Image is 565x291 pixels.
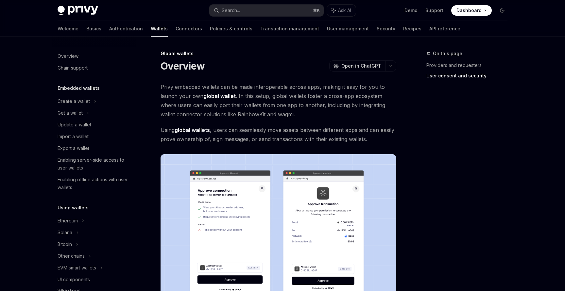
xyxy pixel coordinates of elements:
[313,8,320,13] span: ⌘ K
[52,50,136,62] a: Overview
[161,82,396,119] span: Privy embedded wallets can be made interoperable across apps, making it easy for you to launch yo...
[175,127,210,133] strong: global wallets
[429,21,460,37] a: API reference
[58,21,78,37] a: Welcome
[52,131,136,142] a: Import a wallet
[222,7,240,14] div: Search...
[338,7,351,14] span: Ask AI
[58,240,72,248] div: Bitcoin
[58,52,78,60] div: Overview
[58,121,91,129] div: Update a wallet
[52,274,136,285] a: UI components
[52,62,136,74] a: Chain support
[451,5,492,16] a: Dashboard
[377,21,395,37] a: Security
[52,174,136,193] a: Enabling offline actions with user wallets
[341,63,381,69] span: Open in ChatGPT
[58,217,78,225] div: Ethereum
[203,93,236,99] strong: global wallet
[161,125,396,144] span: Using , users can seamlessly move assets between different apps and can easily prove ownership of...
[58,84,100,92] h5: Embedded wallets
[209,5,324,16] button: Search...⌘K
[403,21,421,37] a: Recipes
[58,64,88,72] div: Chain support
[176,21,202,37] a: Connectors
[260,21,319,37] a: Transaction management
[58,176,132,191] div: Enabling offline actions with user wallets
[497,5,507,16] button: Toggle dark mode
[327,5,356,16] button: Ask AI
[426,60,513,71] a: Providers and requesters
[210,21,252,37] a: Policies & controls
[58,97,90,105] div: Create a wallet
[58,144,89,152] div: Export a wallet
[86,21,101,37] a: Basics
[52,154,136,174] a: Enabling server-side access to user wallets
[58,252,85,260] div: Other chains
[151,21,168,37] a: Wallets
[58,229,72,236] div: Solana
[52,142,136,154] a: Export a wallet
[456,7,482,14] span: Dashboard
[329,60,385,72] button: Open in ChatGPT
[109,21,143,37] a: Authentication
[58,156,132,172] div: Enabling server-side access to user wallets
[52,119,136,131] a: Update a wallet
[58,276,90,283] div: UI components
[327,21,369,37] a: User management
[58,264,96,272] div: EVM smart wallets
[426,71,513,81] a: User consent and security
[58,6,98,15] img: dark logo
[161,50,396,57] div: Global wallets
[404,7,418,14] a: Demo
[58,133,89,140] div: Import a wallet
[58,204,89,212] h5: Using wallets
[161,60,205,72] h1: Overview
[433,50,462,57] span: On this page
[58,109,83,117] div: Get a wallet
[425,7,443,14] a: Support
